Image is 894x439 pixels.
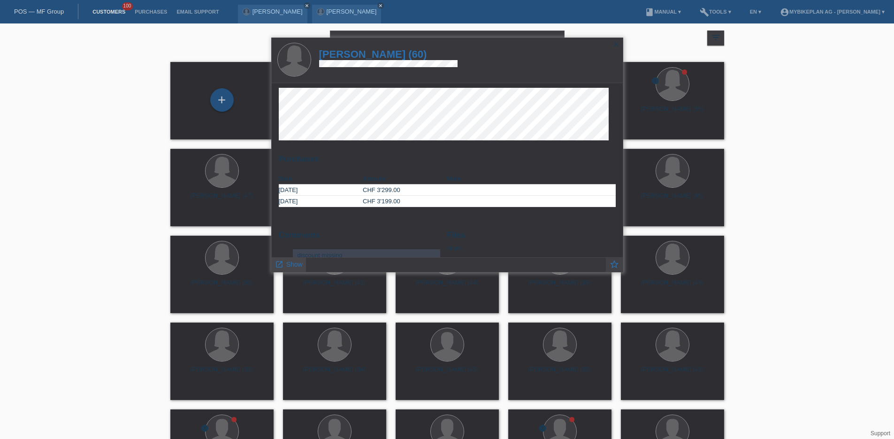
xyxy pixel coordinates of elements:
[252,8,303,15] a: [PERSON_NAME]
[700,8,709,17] i: build
[327,8,377,15] a: [PERSON_NAME]
[695,9,736,15] a: buildTools ▾
[363,196,447,207] td: CHF 3'199.00
[122,2,133,10] span: 100
[319,48,458,60] a: [PERSON_NAME] (60)
[780,8,789,17] i: account_circle
[447,231,616,252] div: None
[304,2,310,9] a: close
[609,260,619,272] a: star_border
[378,3,383,8] i: close
[745,9,766,15] a: EN ▾
[172,9,223,15] a: Email Support
[516,366,604,381] div: [PERSON_NAME] (29)
[447,173,616,185] th: Note
[549,36,560,47] i: close
[279,173,363,185] th: Date
[363,173,447,185] th: Amount
[279,231,440,245] h2: Comments
[609,259,619,270] i: star_border
[279,196,363,207] td: [DATE]
[279,154,616,169] h2: Purchases
[711,32,721,43] i: filter_list
[377,2,384,9] a: close
[628,192,717,207] div: [PERSON_NAME] (65)
[775,9,889,15] a: account_circleMybikeplan AG - [PERSON_NAME] ▾
[363,185,447,196] td: CHF 3'299.00
[290,279,379,294] div: [PERSON_NAME] (42)
[651,77,659,86] div: unconfirmed, pending
[178,279,266,294] div: [PERSON_NAME] (50)
[871,430,890,437] a: Support
[298,252,436,259] div: discount missing
[200,424,209,434] div: unconfirmed, pending
[628,366,717,381] div: [PERSON_NAME] (48)
[290,366,379,381] div: [PERSON_NAME] (34)
[178,366,266,381] div: [PERSON_NAME] (38)
[286,261,303,268] span: Show
[200,424,209,432] i: error
[628,105,717,120] div: [PERSON_NAME] (55)
[275,260,283,269] i: launch
[330,31,565,53] input: Search...
[645,8,654,17] i: book
[640,9,686,15] a: bookManual ▾
[305,3,309,8] i: close
[403,366,491,381] div: [PERSON_NAME] (45)
[538,424,547,434] div: unconfirmed, pending
[14,8,64,15] a: POS — MF Group
[178,192,266,207] div: [PERSON_NAME] (47)
[279,185,363,196] td: [DATE]
[88,9,130,15] a: Customers
[403,279,491,294] div: [PERSON_NAME] (44)
[538,424,547,432] i: error
[651,77,659,85] i: error
[612,40,620,48] i: close
[211,92,233,108] div: Add customer
[275,258,303,270] a: launch Show
[516,279,604,294] div: [PERSON_NAME] (38)
[628,279,717,294] div: [PERSON_NAME] (49)
[130,9,172,15] a: Purchases
[447,231,616,245] h2: Files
